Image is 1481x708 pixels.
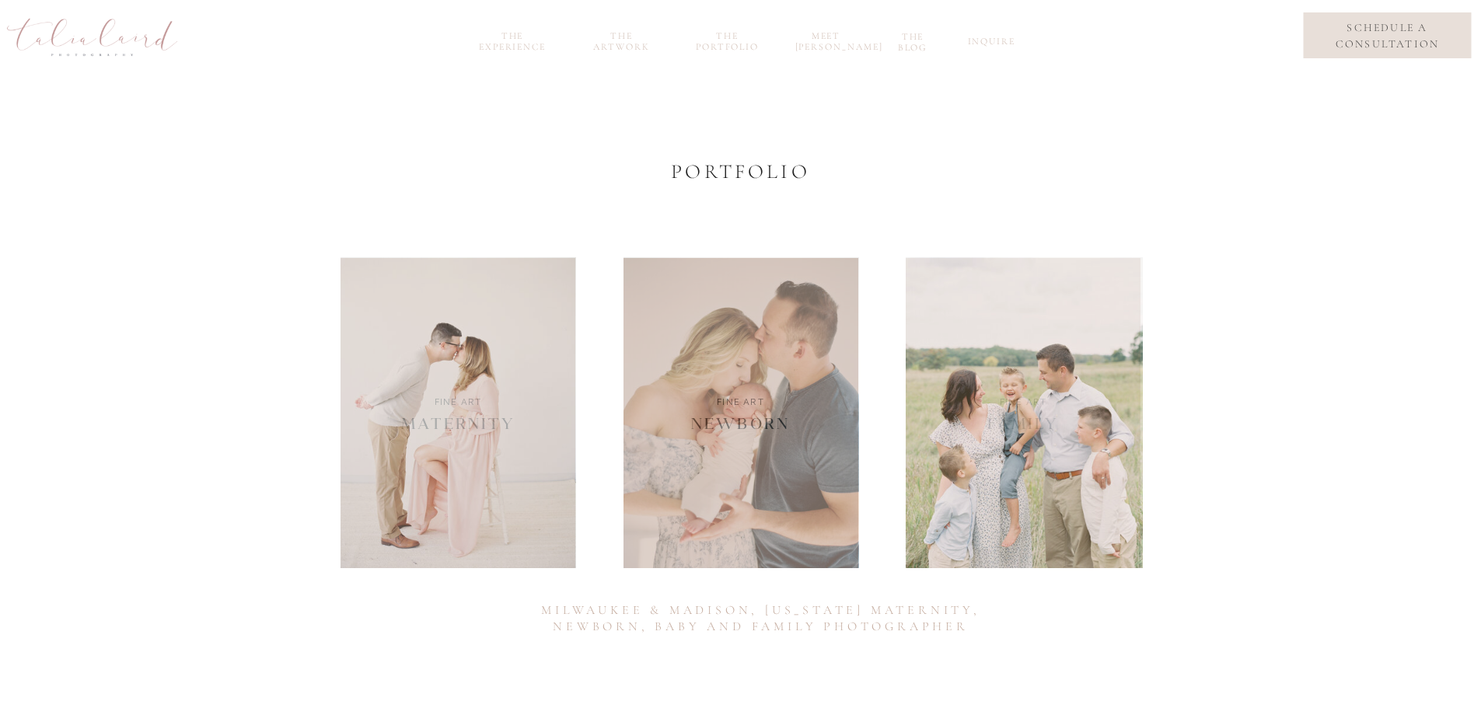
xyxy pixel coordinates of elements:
[968,36,1011,54] a: inquire
[795,30,858,48] a: meet [PERSON_NAME]
[530,602,992,641] h2: Milwaukee & madisoN, [US_STATE] Maternity, Newborn, Baby and Family Photographer
[1315,19,1459,52] a: schedule a consultation
[578,159,903,183] h2: Portfolio
[889,31,938,49] a: the blog
[471,30,554,48] a: the experience
[585,30,659,48] a: the Artwork
[690,30,765,48] a: the portfolio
